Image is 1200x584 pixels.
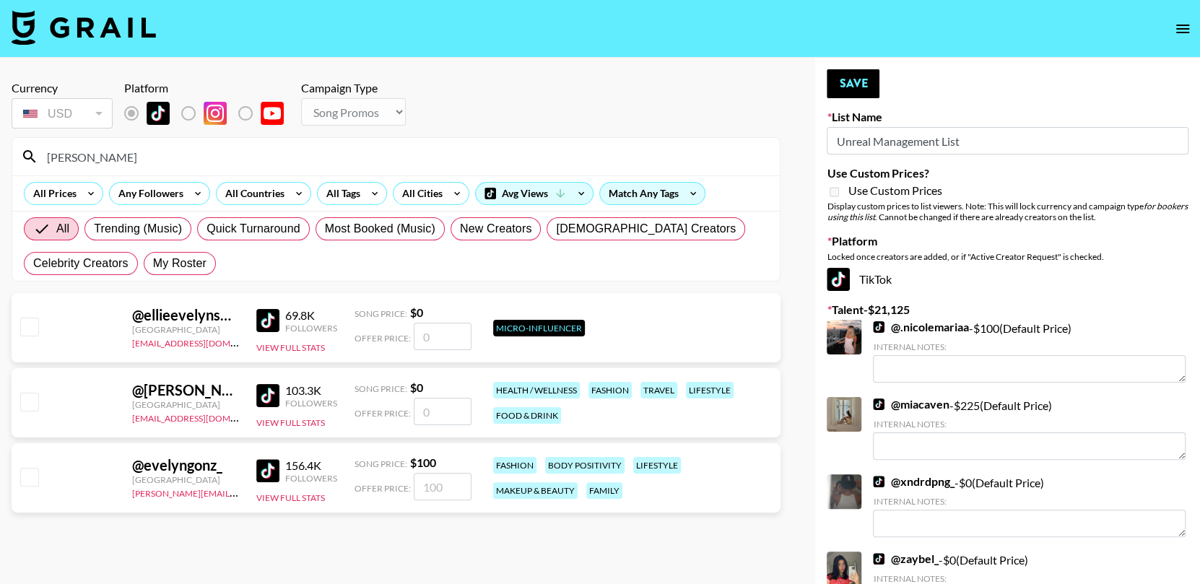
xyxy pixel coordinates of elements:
[873,496,1186,507] div: Internal Notes:
[14,101,110,126] div: USD
[827,302,1188,317] label: Talent - $ 21,125
[147,102,170,125] img: TikTok
[124,81,295,95] div: Platform
[640,382,677,398] div: travel
[827,201,1187,222] em: for bookers using this list
[285,473,337,484] div: Followers
[410,380,423,394] strong: $ 0
[414,398,471,425] input: 0
[600,183,705,204] div: Match Any Tags
[285,398,337,409] div: Followers
[25,183,79,204] div: All Prices
[873,320,968,334] a: @.nicolemariaa
[355,333,411,344] span: Offer Price:
[873,476,884,487] img: TikTok
[827,110,1188,124] label: List Name
[285,323,337,334] div: Followers
[355,483,411,494] span: Offer Price:
[873,397,949,411] a: @miacaven
[873,398,884,410] img: TikTok
[56,220,69,237] span: All
[873,552,938,566] a: @zaybel_
[256,417,325,428] button: View Full Stats
[586,482,622,499] div: family
[410,456,436,469] strong: $ 100
[493,407,561,424] div: food & drink
[827,69,879,98] button: Save
[1168,14,1197,43] button: open drawer
[132,306,239,324] div: @ ellieevelynsmith
[633,457,681,474] div: lifestyle
[261,102,284,125] img: YouTube
[827,268,1188,291] div: TikTok
[827,268,850,291] img: TikTok
[394,183,445,204] div: All Cities
[873,320,1186,383] div: - $ 100 (Default Price)
[493,457,536,474] div: fashion
[827,201,1188,222] div: Display custom prices to list viewers. Note: This will lock currency and campaign type . Cannot b...
[873,321,884,333] img: TikTok
[827,166,1188,180] label: Use Custom Prices?
[873,553,884,565] img: TikTok
[355,308,407,319] span: Song Price:
[132,399,239,410] div: [GEOGRAPHIC_DATA]
[556,220,736,237] span: [DEMOGRAPHIC_DATA] Creators
[545,457,625,474] div: body positivity
[38,145,771,168] input: Search by User Name
[110,183,186,204] div: Any Followers
[873,419,1186,430] div: Internal Notes:
[355,458,407,469] span: Song Price:
[493,320,585,336] div: Micro-Influencer
[132,410,277,424] a: [EMAIL_ADDRESS][DOMAIN_NAME]
[206,220,300,237] span: Quick Turnaround
[132,335,277,349] a: [EMAIL_ADDRESS][DOMAIN_NAME]
[12,10,156,45] img: Grail Talent
[873,341,1186,352] div: Internal Notes:
[285,308,337,323] div: 69.8K
[33,255,129,272] span: Celebrity Creators
[476,183,593,204] div: Avg Views
[256,492,325,503] button: View Full Stats
[355,408,411,419] span: Offer Price:
[94,220,182,237] span: Trending (Music)
[256,384,279,407] img: TikTok
[848,183,942,198] span: Use Custom Prices
[873,573,1186,584] div: Internal Notes:
[827,234,1188,248] label: Platform
[827,251,1188,262] div: Locked once creators are added, or if "Active Creator Request" is checked.
[132,485,414,499] a: [PERSON_NAME][EMAIL_ADDRESS][PERSON_NAME][DOMAIN_NAME]
[285,458,337,473] div: 156.4K
[132,456,239,474] div: @ evelyngonz_
[153,255,206,272] span: My Roster
[588,382,632,398] div: fashion
[204,102,227,125] img: Instagram
[460,220,532,237] span: New Creators
[410,305,423,319] strong: $ 0
[686,382,734,398] div: lifestyle
[217,183,287,204] div: All Countries
[493,382,580,398] div: health / wellness
[256,309,279,332] img: TikTok
[318,183,363,204] div: All Tags
[285,383,337,398] div: 103.3K
[132,474,239,485] div: [GEOGRAPHIC_DATA]
[414,323,471,350] input: 0
[132,324,239,335] div: [GEOGRAPHIC_DATA]
[493,482,578,499] div: makeup & beauty
[132,381,239,399] div: @ [PERSON_NAME].[PERSON_NAME]
[12,81,113,95] div: Currency
[301,81,406,95] div: Campaign Type
[325,220,435,237] span: Most Booked (Music)
[256,342,325,353] button: View Full Stats
[12,95,113,131] div: Remove selected talent to change your currency
[414,473,471,500] input: 100
[873,397,1186,460] div: - $ 225 (Default Price)
[256,459,279,482] img: TikTok
[124,98,295,128] div: Remove selected talent to change platforms
[873,474,954,489] a: @xndrdpng_
[873,474,1186,537] div: - $ 0 (Default Price)
[355,383,407,394] span: Song Price:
